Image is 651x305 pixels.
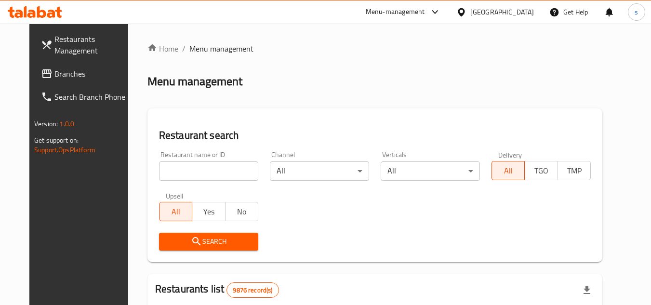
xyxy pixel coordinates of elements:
button: Yes [192,202,225,221]
button: All [159,202,192,221]
a: Home [147,43,178,54]
span: Branches [54,68,131,80]
span: TGO [529,164,554,178]
button: TMP [558,161,591,180]
button: Search [159,233,258,251]
span: All [163,205,188,219]
h2: Restaurant search [159,128,591,143]
input: Search for restaurant name or ID.. [159,161,258,181]
a: Restaurants Management [33,27,138,62]
a: Search Branch Phone [33,85,138,108]
span: Get support on: [34,134,79,146]
label: Upsell [166,192,184,199]
h2: Menu management [147,74,242,89]
span: 1.0.0 [59,118,74,130]
div: All [270,161,369,181]
span: s [635,7,638,17]
span: Search Branch Phone [54,91,131,103]
button: No [225,202,258,221]
span: All [496,164,521,178]
nav: breadcrumb [147,43,602,54]
span: TMP [562,164,587,178]
span: Yes [196,205,221,219]
div: Export file [575,278,598,302]
button: All [492,161,525,180]
h2: Restaurants list [155,282,279,298]
span: Search [167,236,251,248]
a: Support.OpsPlatform [34,144,95,156]
a: Branches [33,62,138,85]
span: 9876 record(s) [227,286,278,295]
label: Delivery [498,151,522,158]
span: No [229,205,254,219]
div: Menu-management [366,6,425,18]
li: / [182,43,186,54]
button: TGO [524,161,558,180]
div: [GEOGRAPHIC_DATA] [470,7,534,17]
div: All [381,161,480,181]
span: Version: [34,118,58,130]
span: Menu management [189,43,253,54]
span: Restaurants Management [54,33,131,56]
div: Total records count [226,282,279,298]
